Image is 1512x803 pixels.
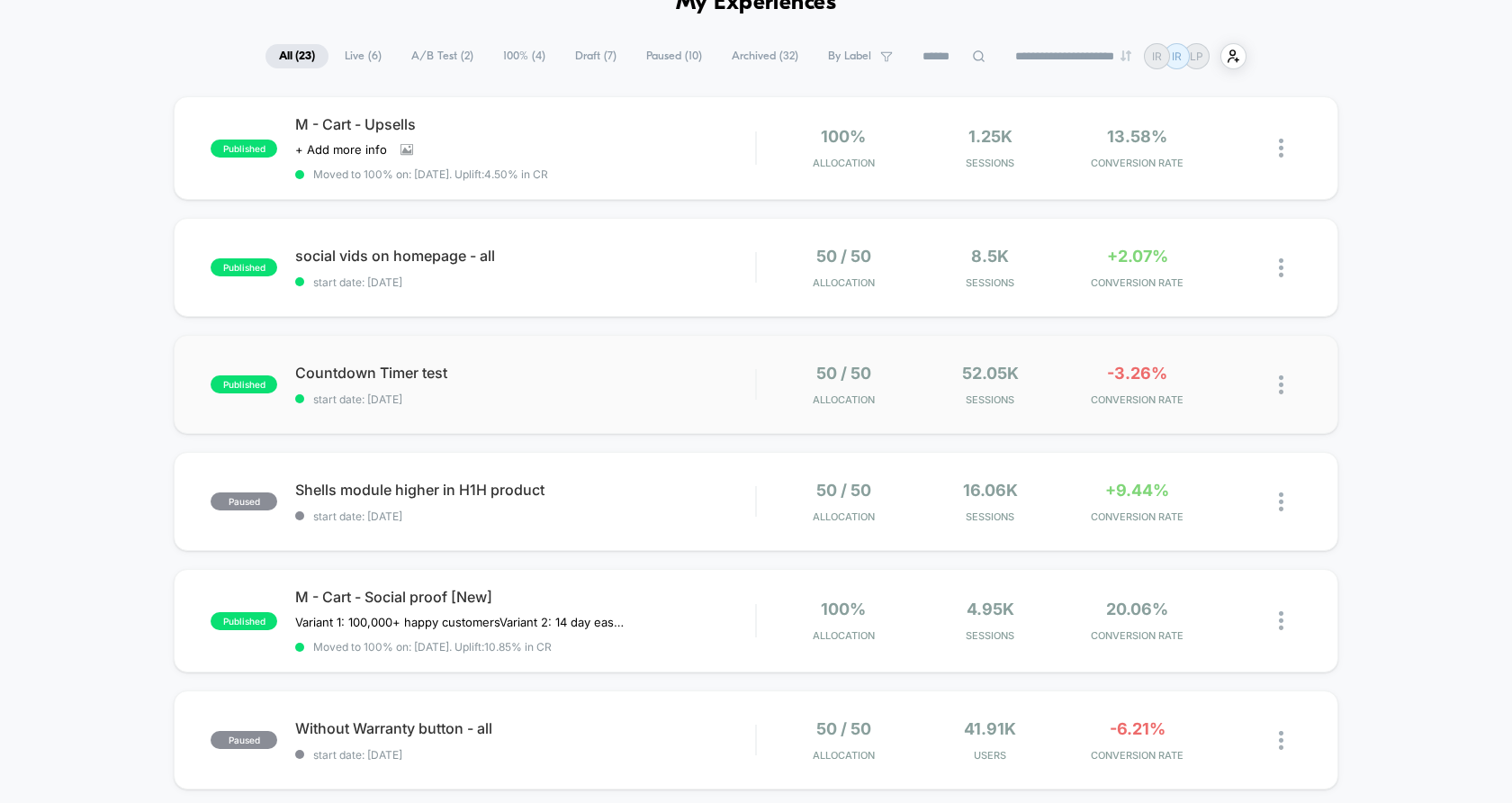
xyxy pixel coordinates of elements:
span: CONVERSION RATE [1068,749,1206,762]
span: start date: [DATE] [295,275,755,289]
span: Allocation [813,749,875,762]
span: 13.58% [1107,127,1167,146]
span: Sessions [922,276,1059,289]
span: 4.95k [967,600,1014,618]
span: Draft ( 7 ) [562,44,630,68]
span: 50 / 50 [816,719,871,738]
span: social vids on homepage - all [295,247,755,265]
span: CONVERSION RATE [1068,629,1206,642]
span: Countdown Timer test [295,364,755,382]
span: start date: [DATE] [295,748,755,762]
span: published [211,258,277,276]
span: paused [211,492,277,510]
span: Archived ( 32 ) [718,44,812,68]
span: 100% [821,127,866,146]
span: Moved to 100% on: [DATE] . Uplift: 10.85% in CR [313,640,552,654]
span: Shells module higher in H1H product [295,481,755,499]
span: +9.44% [1105,481,1169,500]
span: Allocation [813,629,875,642]
span: +2.07% [1107,247,1168,266]
span: -3.26% [1107,364,1167,383]
img: close [1279,611,1283,630]
span: 50 / 50 [816,247,871,266]
span: CONVERSION RATE [1068,393,1206,406]
span: 20.06% [1106,600,1168,618]
span: M - Cart - Upsells [295,115,755,133]
span: Users [922,749,1059,762]
span: 50 / 50 [816,364,871,383]
span: CONVERSION RATE [1068,157,1206,169]
span: 8.5k [971,247,1009,266]
span: 52.05k [962,364,1019,383]
span: 1.25k [968,127,1012,146]
span: paused [211,731,277,749]
img: close [1279,139,1283,158]
span: Allocation [813,510,875,523]
img: close [1279,375,1283,394]
span: All ( 23 ) [265,44,328,68]
span: start date: [DATE] [295,510,755,523]
img: end [1120,50,1131,61]
span: + Add more info [295,142,387,157]
p: IR [1172,50,1182,63]
span: Sessions [922,393,1059,406]
p: LP [1190,50,1203,63]
span: Live ( 6 ) [331,44,395,68]
span: Paused ( 10 ) [633,44,715,68]
span: 41.91k [964,719,1016,738]
span: By Label [828,50,871,63]
span: Without Warranty button - all [295,719,755,737]
span: start date: [DATE] [295,392,755,406]
img: close [1279,731,1283,750]
span: Allocation [813,157,875,169]
span: A/B Test ( 2 ) [398,44,487,68]
span: published [211,612,277,630]
span: Sessions [922,510,1059,523]
span: Allocation [813,276,875,289]
span: -6.21% [1110,719,1165,738]
span: Allocation [813,393,875,406]
span: 50 / 50 [816,481,871,500]
span: 100% ( 4 ) [490,44,559,68]
span: published [211,375,277,393]
span: Variant 1: 100,000+ happy customersVariant 2: 14 day easy returns (paused) [295,615,629,629]
span: CONVERSION RATE [1068,510,1206,523]
span: CONVERSION RATE [1068,276,1206,289]
img: close [1279,492,1283,511]
span: 100% [821,600,866,618]
img: close [1279,258,1283,277]
p: IR [1152,50,1162,63]
span: Moved to 100% on: [DATE] . Uplift: 4.50% in CR [313,167,548,181]
span: Sessions [922,629,1059,642]
span: Sessions [922,157,1059,169]
span: 16.06k [963,481,1018,500]
span: M - Cart - Social proof [New] [295,588,755,606]
span: published [211,140,277,158]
